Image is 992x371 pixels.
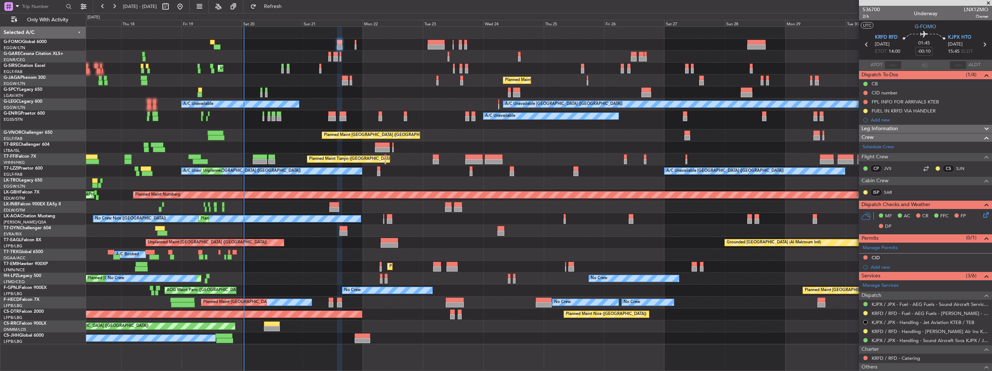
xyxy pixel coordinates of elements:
div: Thu 25 [544,20,604,26]
a: LX-TROLegacy 650 [4,178,42,183]
div: Wed 24 [483,20,544,26]
span: T7-EAGL [4,238,21,242]
a: G-VNORChallenger 650 [4,131,52,135]
div: Planned Maint [GEOGRAPHIC_DATA] ([GEOGRAPHIC_DATA]) [324,130,438,141]
a: T7-EMIHawker 900XP [4,262,48,266]
span: DP [885,223,891,230]
a: KJPX / JPX - Handling - Sound Aircraft Svcs KJPX / JPX [872,337,988,344]
a: F-HECDFalcon 7X [4,298,39,302]
span: Leg Information [861,125,898,133]
a: LX-AOACitation Mustang [4,214,55,218]
div: CID number [872,90,898,96]
span: CR [922,213,928,220]
div: Planned Maint Tianjin ([GEOGRAPHIC_DATA]) [309,154,393,165]
div: [DATE] [87,14,100,21]
div: No Crew Nice ([GEOGRAPHIC_DATA]) [95,213,166,224]
span: G-ENRG [4,111,21,116]
a: LFPB/LBG [4,303,22,308]
span: 9H-LPZ [4,274,18,278]
span: 14:00 [889,48,900,55]
span: CS-JHH [4,333,19,338]
div: Thu 18 [121,20,181,26]
a: KRFD / RFD - Fuel - AEG Fuels - [PERSON_NAME] - KRFD / RFD [872,310,988,316]
span: KJPX HTO [948,34,971,41]
span: T7-TRX [4,250,18,254]
a: T7-DYNChallenger 604 [4,226,51,230]
a: KRFD / RFD - Handling - [PERSON_NAME] Air Inc KRFD / RFD [872,328,988,334]
a: LFPB/LBG [4,243,22,249]
div: Planned Maint Nice ([GEOGRAPHIC_DATA]) [566,309,646,320]
span: Dispatch To-Dos [861,71,898,79]
span: ELDT [961,48,973,55]
a: EGSS/STN [4,117,23,122]
div: No Crew [624,297,640,308]
div: No Crew [591,273,607,284]
a: Manage Services [863,282,899,289]
span: 01:45 [918,40,930,47]
span: LX-TRO [4,178,19,183]
span: ATOT [871,61,882,69]
span: T7-DYN [4,226,20,230]
span: F-GPNJ [4,286,19,290]
div: A/C Unavailable [485,111,515,121]
span: Crew [861,133,874,142]
a: LTBA/ISL [4,148,20,153]
span: MF [885,213,892,220]
div: CB [872,81,878,87]
div: A/C Unavailable [183,99,213,110]
a: EGNR/CEG [4,57,25,63]
span: G-GARE [4,52,20,56]
div: Wed 17 [61,20,121,26]
a: LFMN/NCE [4,267,25,273]
div: Add new [871,117,988,123]
a: G-LEGCLegacy 600 [4,99,42,104]
span: G-SPCY [4,88,19,92]
span: [DATE] [948,41,963,48]
span: T7-BRE [4,142,18,147]
div: Sat 20 [242,20,302,26]
div: Planned [GEOGRAPHIC_DATA] ([GEOGRAPHIC_DATA]) [87,273,190,284]
span: G-SIRS [4,64,17,68]
div: ISP [870,188,882,196]
span: F-HECD [4,298,20,302]
a: LFPB/LBG [4,339,22,344]
span: T7-FFI [4,154,16,159]
span: Refresh [258,4,288,9]
span: FP [961,213,966,220]
span: CS-DTR [4,310,19,314]
a: F-GPNJFalcon 900EX [4,286,47,290]
div: Planned Maint [GEOGRAPHIC_DATA] ([GEOGRAPHIC_DATA]) [35,321,149,332]
div: Fri 26 [604,20,664,26]
div: Sun 21 [302,20,363,26]
span: Flight Crew [861,153,888,161]
a: EGLF/FAB [4,69,22,74]
div: Planned Maint [GEOGRAPHIC_DATA] ([GEOGRAPHIC_DATA]) [505,75,619,86]
button: Refresh [247,1,290,12]
div: Tue 23 [423,20,483,26]
a: DGAA/ACC [4,255,26,261]
div: Planned Maint Nurnberg [135,189,180,200]
div: Planned Maint [GEOGRAPHIC_DATA] ([GEOGRAPHIC_DATA]) [805,285,919,296]
span: 15:45 [948,48,959,55]
div: CP [870,165,882,172]
div: No Crew [554,297,571,308]
div: A/C Unavailable [GEOGRAPHIC_DATA] ([GEOGRAPHIC_DATA]) [666,166,784,176]
a: KRFD / RFD - Catering [872,355,920,361]
span: [DATE] [875,41,890,48]
div: AOG Maint Paris ([GEOGRAPHIC_DATA]) [167,285,243,296]
a: LFMD/CEQ [4,279,25,285]
div: Unplanned Maint [GEOGRAPHIC_DATA] ([GEOGRAPHIC_DATA]) [148,237,267,248]
a: SJN [956,165,972,172]
div: Planned Maint [GEOGRAPHIC_DATA] ([GEOGRAPHIC_DATA]) [203,297,317,308]
span: T7-EMI [4,262,18,266]
span: Cabin Crew [861,177,889,185]
a: G-SPCYLegacy 650 [4,88,42,92]
span: ALDT [969,61,980,69]
span: G-FOMO [4,40,22,44]
a: Manage Permits [863,244,898,252]
span: Services [861,272,880,280]
a: EGGW/LTN [4,184,25,189]
a: EGGW/LTN [4,81,25,86]
a: CS-RRCFalcon 900LX [4,321,46,326]
div: A/C Unavailable [GEOGRAPHIC_DATA] ([GEOGRAPHIC_DATA]) [505,99,623,110]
